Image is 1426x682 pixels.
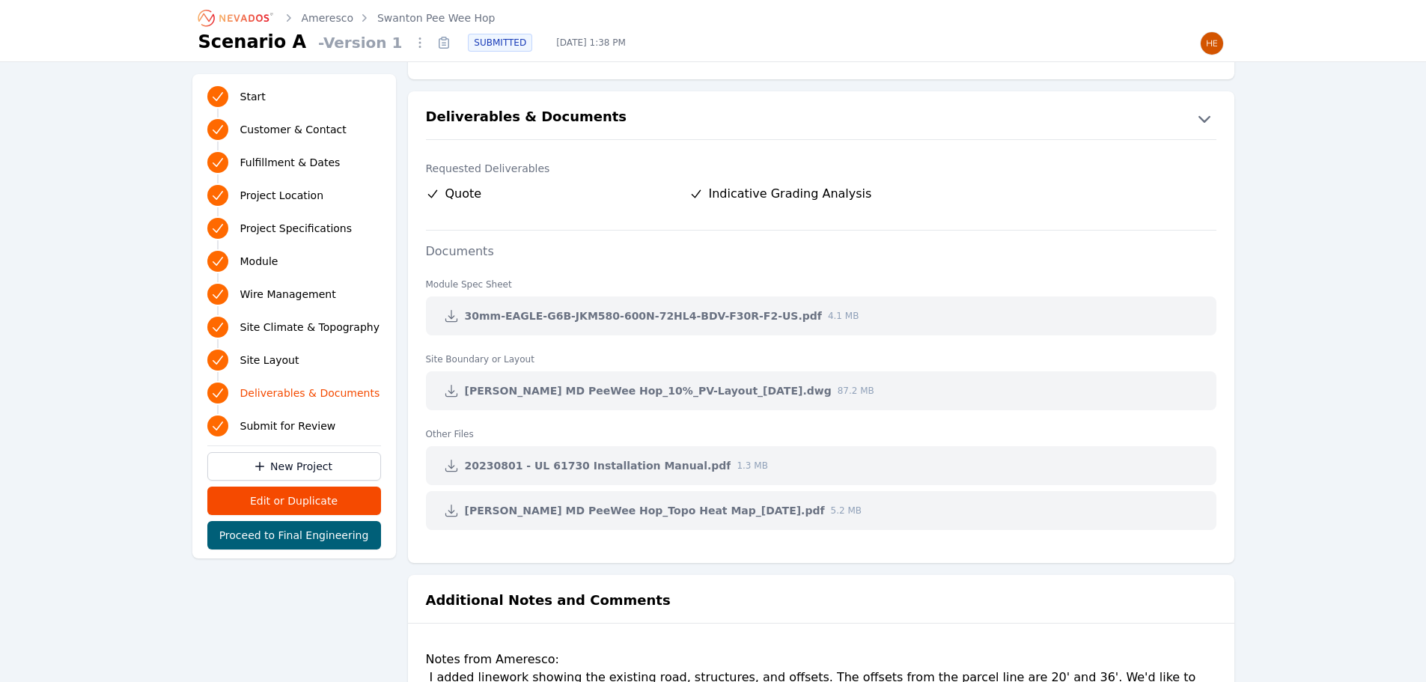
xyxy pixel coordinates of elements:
[831,505,862,517] span: 5.2 MB
[240,89,266,104] span: Start
[240,221,353,236] span: Project Specifications
[240,386,380,401] span: Deliverables & Documents
[1200,31,1224,55] img: Henar Luque
[468,34,532,52] div: SUBMITTED
[240,287,336,302] span: Wire Management
[426,267,1216,290] dt: Module Spec Sheet
[302,10,353,25] a: Ameresco
[408,106,1234,130] button: Deliverables & Documents
[737,460,767,472] span: 1.3 MB
[240,155,341,170] span: Fulfillment & Dates
[198,6,496,30] nav: Breadcrumb
[465,458,731,473] span: 20230801 - UL 61730 Installation Manual.pdf
[240,122,347,137] span: Customer & Contact
[426,341,1216,365] dt: Site Boundary or Layout
[426,590,671,611] h2: Additional Notes and Comments
[426,106,627,130] h2: Deliverables & Documents
[240,320,380,335] span: Site Climate & Topography
[207,452,381,481] a: New Project
[709,185,872,203] span: Indicative Grading Analysis
[465,383,832,398] span: [PERSON_NAME] MD PeeWee Hop_10%_PV-Layout_[DATE].dwg
[240,353,299,368] span: Site Layout
[445,185,482,203] span: Quote
[207,487,381,515] button: Edit or Duplicate
[312,32,408,53] span: - Version 1
[465,308,822,323] span: 30mm-EAGLE-G6B-JKM580-600N-72HL4-BDV-F30R-F2-US.pdf
[828,310,859,322] span: 4.1 MB
[198,30,307,54] h1: Scenario A
[240,188,324,203] span: Project Location
[544,37,638,49] span: [DATE] 1:38 PM
[465,503,825,518] span: [PERSON_NAME] MD PeeWee Hop_Topo Heat Map_[DATE].pdf
[426,416,1216,440] dt: Other Files
[377,10,495,25] a: Swanton Pee Wee Hop
[838,385,874,397] span: 87.2 MB
[408,244,512,258] label: Documents
[207,83,381,439] nav: Progress
[240,418,336,433] span: Submit for Review
[426,161,1216,176] label: Requested Deliverables
[207,521,381,549] button: Proceed to Final Engineering
[240,254,278,269] span: Module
